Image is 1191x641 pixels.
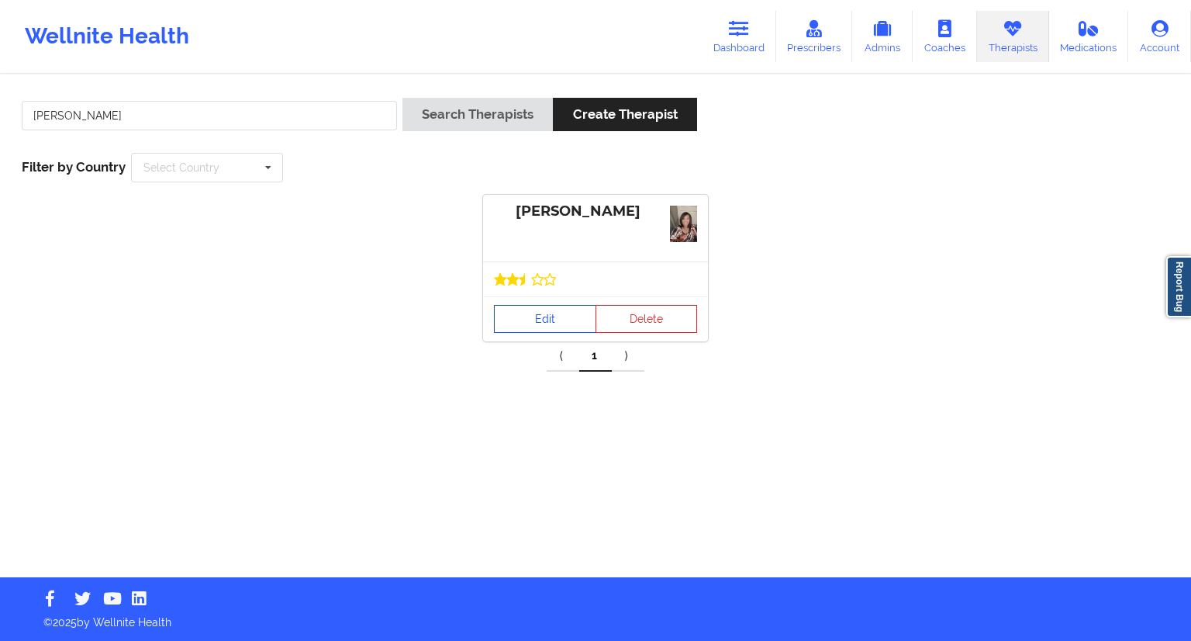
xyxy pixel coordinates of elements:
a: Next item [612,341,644,372]
a: Account [1128,11,1191,62]
a: Previous item [547,341,579,372]
a: Medications [1049,11,1129,62]
div: [PERSON_NAME] [494,203,697,220]
a: Coaches [913,11,977,62]
a: Dashboard [702,11,776,62]
button: Delete [595,305,698,333]
span: Filter by Country [22,159,126,175]
button: Search Therapists [402,98,553,131]
a: Edit [494,305,596,333]
a: 1 [579,341,612,372]
a: Prescribers [776,11,853,62]
div: Select Country [143,162,219,173]
p: © 2025 by Wellnite Health [33,604,1158,630]
a: Admins [852,11,913,62]
button: Create Therapist [553,98,696,131]
a: Report Bug [1166,256,1191,317]
input: Search Keywords [22,101,397,130]
img: e7b2a328-5813-4b5e-8f65-f5adc6683bad_aba5c2d3-14b2-4c9d-bcd8-87445a59a10aPIC.nice.jpg [670,206,697,242]
div: Pagination Navigation [547,341,644,372]
a: Therapists [977,11,1049,62]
